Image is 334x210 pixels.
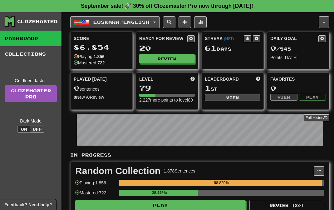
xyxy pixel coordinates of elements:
[304,114,329,121] button: Full History
[97,60,105,65] strong: 722
[205,83,211,92] span: 1
[74,76,107,82] span: Played [DATE]
[139,76,153,82] span: Level
[190,76,195,82] span: Score more points to level up
[4,202,52,208] span: Open feedback widget
[74,43,129,51] div: 86.854
[81,3,253,9] strong: September sale! 🚀 30% off Clozemaster Pro now through [DATE]!
[74,94,129,100] div: New / Review
[270,94,297,101] button: View
[139,54,195,63] button: Review
[17,126,31,132] button: On
[270,43,276,52] span: 0
[139,35,187,42] div: Ready for Review
[17,18,58,25] div: Clozemaster
[270,84,326,92] div: 0
[5,118,57,124] div: Dark Mode
[270,76,326,82] div: Favorites
[75,190,116,200] div: Mastered: 722
[121,180,322,186] div: 98.829%
[270,35,318,42] div: Daily Goal
[74,60,105,66] div: Mastered:
[139,44,195,52] div: 20
[224,37,234,41] a: (HST)
[31,126,44,132] button: Off
[205,35,244,42] div: Streak
[5,77,57,84] div: Get fluent faster.
[270,54,326,61] div: Points [DATE]
[164,168,195,174] div: 1.878 Sentences
[94,54,105,59] strong: 1.856
[179,16,191,28] button: Add sentence to collection
[74,83,80,92] span: 0
[87,95,90,100] strong: 0
[194,16,207,28] button: More stats
[256,76,260,82] span: This week in points, UTC
[299,94,326,101] button: Play
[93,19,150,25] span: Euskara / English
[70,152,329,158] p: In Progress
[74,84,129,92] div: sentences
[75,166,160,176] div: Random Collection
[121,190,198,196] div: 38.445%
[74,95,76,100] strong: 0
[139,97,195,103] div: 2.227 more points to level 80
[70,16,160,28] button: Euskara/English
[74,53,105,60] div: Playing:
[139,84,195,92] div: 79
[205,84,260,92] div: st
[75,180,116,190] div: Playing: 1.856
[205,44,260,52] div: Day s
[205,43,217,52] span: 61
[5,85,57,102] a: ClozemasterPro
[163,16,175,28] button: Search sentences
[205,76,239,82] span: Leaderboard
[270,46,291,52] span: / 545
[205,94,260,101] button: View
[74,35,129,42] div: Score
